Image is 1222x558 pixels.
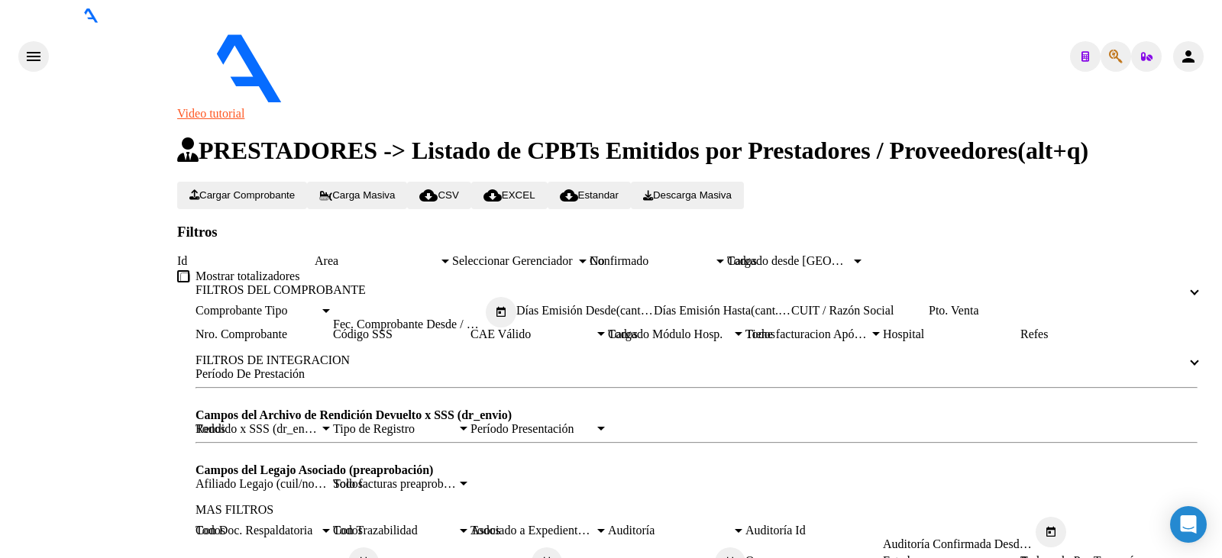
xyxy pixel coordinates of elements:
span: Todos [196,524,225,537]
span: Estandar [560,189,619,201]
span: Descarga Masiva [643,189,732,201]
a: Video tutorial [177,107,244,120]
button: Cargar Comprobante [177,182,307,209]
mat-icon: menu [24,47,43,66]
span: Carga Masiva [319,189,395,201]
h3: Filtros [177,224,1216,240]
div: FILTROS DEL COMPROBANTE [177,297,1216,353]
span: Período Presentación [470,422,594,436]
button: Open calendar [1036,517,1066,547]
input: Start date [333,304,380,318]
mat-expansion-panel-header: MAS FILTROS [177,503,1216,517]
mat-icon: cloud_download [419,186,438,205]
span: EXCEL [483,189,535,201]
strong: Campos del Archivo de Rendición Devuelto x SSS (dr_envio) [196,408,512,421]
span: Comprobante Tipo [196,304,319,318]
span: - OSMISS [411,93,465,106]
span: CSV [419,189,458,201]
mat-icon: cloud_download [483,186,502,205]
button: Open calendar [486,297,516,327]
button: CSV [407,182,470,209]
mat-panel-title: FILTROS DE INTEGRACION [196,353,1179,367]
button: EXCEL [471,182,548,209]
mat-expansion-panel-header: FILTROS DEL COMPROBANTE [177,283,1216,297]
button: Descarga Masiva [631,182,744,209]
span: CAE Válido [470,327,594,341]
mat-icon: person [1179,47,1198,66]
span: Todos [608,327,638,340]
span: (alt+q) [1017,137,1088,164]
mat-icon: cloud_download [560,186,578,205]
input: Mostrar totalizadores [180,273,190,282]
span: Auditoría [608,524,732,537]
button: Estandar [548,182,631,209]
span: Todos [727,254,757,267]
input: Start date [883,524,929,537]
div: Open Intercom Messenger [1170,506,1207,543]
span: Seleccionar Gerenciador [452,254,576,268]
span: Todos [333,524,363,537]
span: Tipo de Registro [333,422,457,436]
mat-panel-title: FILTROS DEL COMPROBANTE [196,283,1179,297]
button: Carga Masiva [307,182,407,209]
mat-expansion-panel-header: FILTROS DE INTEGRACION [177,353,1216,367]
input: End date [392,304,465,318]
span: Todos [745,327,775,340]
img: Logo SAAS [49,23,411,104]
input: End date [942,524,1015,537]
span: Todos [470,524,500,537]
span: Cargar Comprobante [189,189,295,201]
span: Area [315,254,438,268]
mat-panel-title: MAS FILTROS [196,503,1179,517]
span: No [590,254,605,267]
div: FILTROS DE INTEGRACION [177,367,1216,503]
span: Todos [196,422,225,435]
span: Mostrar totalizadores [196,269,299,283]
strong: Campos del Legajo Asociado (preaprobación) [196,463,433,476]
span: PRESTADORES -> Listado de CPBTs Emitidos por Prestadores / Proveedores [177,137,1017,164]
span: Todos [333,477,363,490]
